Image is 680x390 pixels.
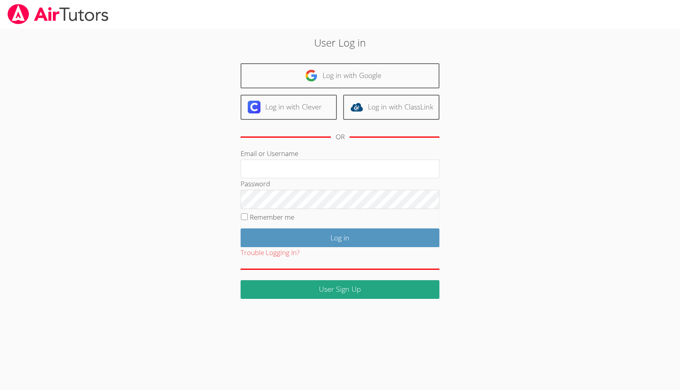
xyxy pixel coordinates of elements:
label: Remember me [250,213,294,222]
a: Log in with Google [241,63,439,88]
a: Log in with ClassLink [343,95,439,120]
input: Log in [241,228,439,247]
img: clever-logo-6eab21bc6e7a338710f1a6ff85c0baf02591cd810cc4098c63d3a4b26e2feb20.svg [248,101,260,113]
label: Email or Username [241,149,298,158]
h2: User Log in [156,35,523,50]
img: airtutors_banner-c4298cdbf04f3fff15de1276eac7730deb9818008684d7c2e4769d2f7ddbe033.png [7,4,109,24]
img: google-logo-50288ca7cdecda66e5e0955fdab243c47b7ad437acaf1139b6f446037453330a.svg [305,69,318,82]
div: OR [336,131,345,143]
label: Password [241,179,270,188]
a: Log in with Clever [241,95,337,120]
a: User Sign Up [241,280,439,299]
img: classlink-logo-d6bb404cc1216ec64c9a2012d9dc4662098be43eaf13dc465df04b49fa7ab582.svg [350,101,363,113]
button: Trouble Logging In? [241,247,299,259]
